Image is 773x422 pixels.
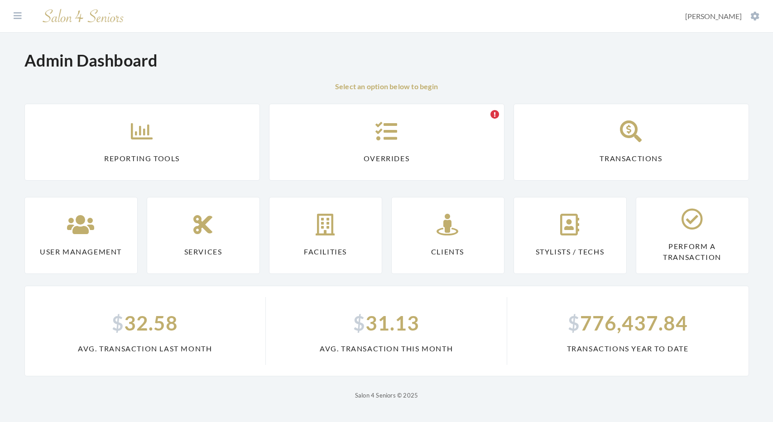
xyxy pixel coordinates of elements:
span: Transactions Year To Date [518,343,738,354]
span: Avg. Transaction Last Month [36,343,255,354]
a: Services [147,197,260,274]
span: 31.13 [277,308,496,338]
a: Transactions [514,104,749,181]
h1: Admin Dashboard [24,51,158,70]
p: Salon 4 Seniors © 2025 [24,390,749,401]
a: Facilities [269,197,382,274]
a: Perform a Transaction [636,197,749,274]
a: Clients [391,197,504,274]
span: 776,437.84 [518,308,738,338]
span: 32.58 [36,308,255,338]
span: Avg. Transaction This Month [277,343,496,354]
a: User Management [24,197,138,274]
img: Salon 4 Seniors [38,5,129,27]
a: Reporting Tools [24,104,260,181]
span: [PERSON_NAME] [685,12,742,20]
a: Overrides [269,104,504,181]
p: Select an option below to begin [24,81,749,92]
button: [PERSON_NAME] [682,11,762,21]
a: Stylists / Techs [514,197,627,274]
